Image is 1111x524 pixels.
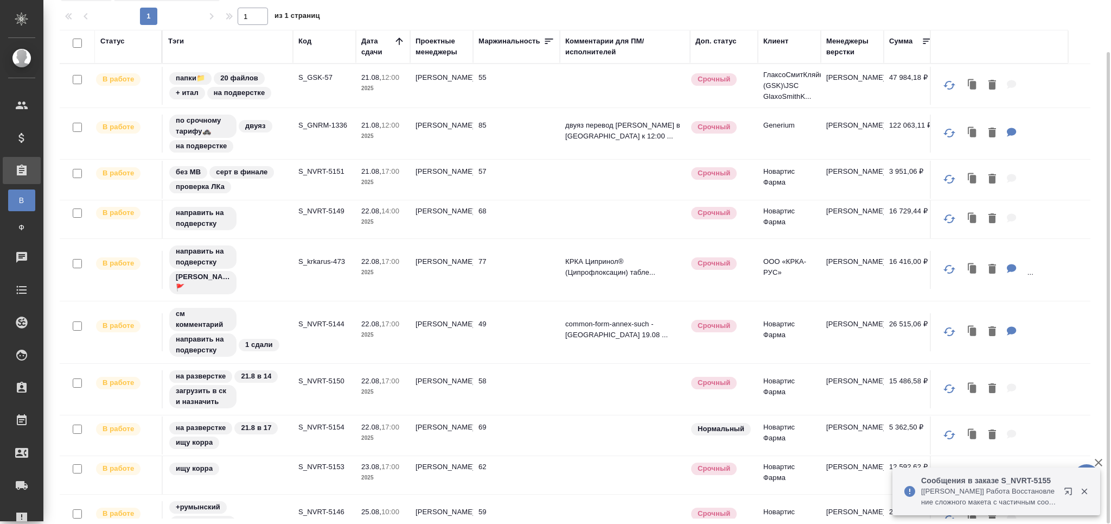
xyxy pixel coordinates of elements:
p: проверка ЛКа [176,181,225,192]
td: 15 486,58 ₽ [884,370,938,408]
p: 17:00 [381,463,399,471]
button: Клонировать [962,208,983,230]
button: Клонировать [962,321,983,343]
button: Клонировать [962,122,983,144]
button: Обновить [936,319,962,345]
button: Удалить [983,168,1001,191]
td: 5 362,50 ₽ [884,416,938,454]
td: [PERSON_NAME] [410,456,473,494]
button: Клонировать [962,258,983,281]
td: 26 515,06 ₽ [884,313,938,351]
button: Удалить [983,378,1001,400]
p: 21.08, [361,167,381,175]
td: 12 592,62 ₽ [884,456,938,494]
p: Новартис Фарма [763,422,815,444]
button: Обновить [936,462,962,488]
p: Срочный [698,74,730,85]
p: В работе [103,74,134,85]
p: Срочный [698,463,730,474]
button: Клонировать [962,378,983,400]
p: на подверстке [214,87,265,98]
p: ГлаксоСмитКляйн (GSK)\JSC GlaxoSmithK... [763,70,815,102]
p: Новартис Фарма [763,166,815,188]
div: Статус по умолчанию для стандартных заказов [690,422,752,437]
p: 22.08, [361,423,381,431]
p: на подверстке [176,141,227,151]
p: 17:00 [381,320,399,328]
p: см комментарий [176,308,230,330]
div: Выставляет ПМ после принятия заказа от КМа [95,72,156,87]
p: Новартис Фарма [763,206,815,228]
p: S_NVRT-5144 [298,319,350,330]
span: В [14,195,30,206]
p: 2025 [361,83,405,94]
td: 58 [473,370,560,408]
p: 12:00 [381,73,399,81]
p: 2025 [361,433,405,444]
button: Обновить [936,120,962,146]
p: Новартис Фарма [763,376,815,397]
p: без МВ [176,167,201,178]
a: Ф [8,217,35,238]
p: Срочный [698,377,730,388]
button: Открыть в новой вкладке [1057,481,1083,507]
td: [PERSON_NAME] [410,200,473,238]
button: Клонировать [962,168,983,191]
button: Удалить [983,74,1001,97]
div: Проектные менеджеры [416,36,468,58]
p: В работе [103,463,134,474]
p: 21.8 в 17 [241,422,271,433]
div: Маржинальность [478,36,540,47]
p: S_NVRT-5154 [298,422,350,433]
p: [PERSON_NAME] 🚩 [176,272,230,293]
div: Выставляется автоматически, если на указанный объем услуг необходимо больше времени в стандартном... [690,507,752,521]
button: Клонировать [962,464,983,486]
div: Статус [100,36,125,47]
p: [[PERSON_NAME]] Работа Восстановление сложного макета с частичным соответствием оформлению оригин... [921,486,1057,508]
button: Удалить [983,258,1001,281]
button: 🙏 [1073,464,1100,491]
p: [PERSON_NAME] [826,166,878,177]
p: + итал [176,87,199,98]
p: Срочный [698,320,730,331]
div: Выставляет ПМ после принятия заказа от КМа [95,376,156,390]
div: Доп. статус [695,36,737,47]
p: Сообщения в заказе S_NVRT-5155 [921,475,1057,486]
p: В работе [103,508,134,519]
td: [PERSON_NAME] [410,115,473,153]
p: 20 файлов [220,73,258,84]
p: 21.08, [361,121,381,129]
button: Удалить [983,208,1001,230]
p: ищу корра [176,463,213,474]
p: Generium [763,120,815,131]
span: из 1 страниц [274,9,320,25]
p: 21.8 в 14 [241,371,271,382]
td: [PERSON_NAME] [410,67,473,105]
p: 2025 [361,472,405,483]
p: двуяз [245,121,266,131]
p: 10:00 [381,508,399,516]
td: [PERSON_NAME] [410,313,473,351]
p: 22.08, [361,257,381,266]
td: 85 [473,115,560,153]
p: В работе [103,320,134,331]
button: Для ПМ: двуяз перевод вордов в сорсе к 12:00 21.08 [1001,122,1022,144]
p: S_NVRT-5150 [298,376,350,387]
p: 25.08, [361,508,381,516]
div: без МВ, серт в финале, проверка ЛКа [168,165,288,194]
p: [PERSON_NAME] [826,319,878,330]
div: Выставляет ПМ после принятия заказа от КМа [95,462,156,476]
button: Удалить [983,424,1001,446]
div: Выставляется автоматически, если на указанный объем услуг необходимо больше времени в стандартном... [690,256,752,271]
p: загрузить в ск и назначить [176,386,230,407]
span: Ф [14,222,30,233]
p: Срочный [698,122,730,132]
p: 22.08, [361,207,381,215]
p: 17:00 [381,377,399,385]
td: 3 951,06 ₽ [884,161,938,199]
p: common-form-annex-such - [GEOGRAPHIC_DATA] 19.08 ... [565,319,685,340]
p: В работе [103,122,134,132]
div: Выставляет ПМ после принятия заказа от КМа [95,507,156,521]
button: Для ПМ: common-form-annex-such - сдача 19.08 до 13:00! [1001,321,1022,343]
button: Обновить [936,166,962,192]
